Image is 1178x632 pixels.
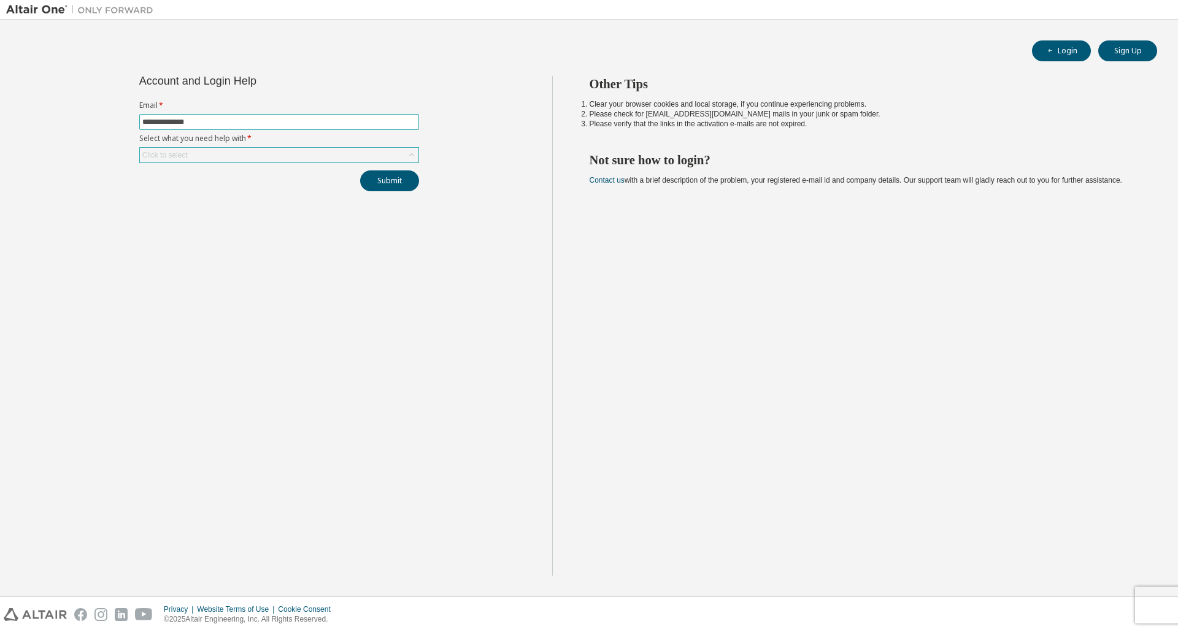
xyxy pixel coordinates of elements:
a: Contact us [590,176,625,185]
button: Submit [360,170,419,191]
img: instagram.svg [94,608,107,621]
div: Website Terms of Use [197,604,278,614]
li: Please verify that the links in the activation e-mails are not expired. [590,119,1136,129]
div: Privacy [164,604,197,614]
li: Please check for [EMAIL_ADDRESS][DOMAIN_NAME] mails in your junk or spam folder. [590,109,1136,119]
h2: Not sure how to login? [590,152,1136,168]
div: Cookie Consent [278,604,337,614]
label: Select what you need help with [139,134,419,143]
label: Email [139,101,419,110]
img: altair_logo.svg [4,608,67,621]
p: © 2025 Altair Engineering, Inc. All Rights Reserved. [164,614,338,625]
div: Click to select [140,148,418,162]
div: Click to select [142,150,188,160]
button: Sign Up [1098,40,1157,61]
img: Altair One [6,4,160,16]
img: linkedin.svg [115,608,128,621]
li: Clear your browser cookies and local storage, if you continue experiencing problems. [590,99,1136,109]
span: with a brief description of the problem, your registered e-mail id and company details. Our suppo... [590,176,1122,185]
div: Account and Login Help [139,76,363,86]
img: youtube.svg [135,608,153,621]
button: Login [1032,40,1091,61]
h2: Other Tips [590,76,1136,92]
img: facebook.svg [74,608,87,621]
